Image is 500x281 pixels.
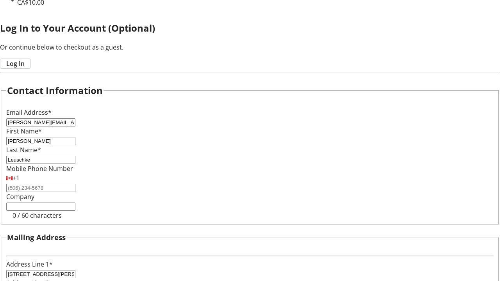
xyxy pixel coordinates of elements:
[6,59,25,68] span: Log In
[6,108,52,117] label: Email Address*
[7,84,103,98] h2: Contact Information
[12,211,62,220] tr-character-limit: 0 / 60 characters
[6,164,73,173] label: Mobile Phone Number
[6,192,34,201] label: Company
[6,260,53,269] label: Address Line 1*
[6,127,42,135] label: First Name*
[6,270,75,278] input: Address
[6,184,75,192] input: (506) 234-5678
[6,146,41,154] label: Last Name*
[7,232,66,243] h3: Mailing Address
